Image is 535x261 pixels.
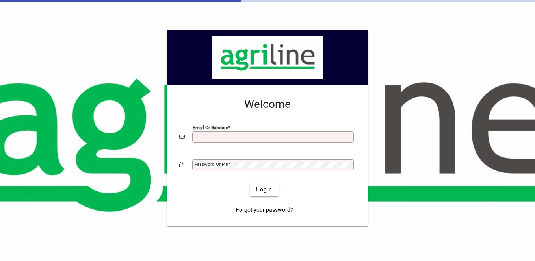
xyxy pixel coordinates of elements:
[179,98,356,111] h2: Welcome
[233,203,296,217] a: Forgot your password?
[236,206,293,214] span: Forgot your password?
[193,125,228,130] mat-label: Email or Barcode
[194,161,228,167] mat-label: Password or Pin
[256,185,272,194] span: Login
[250,182,279,196] button: Login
